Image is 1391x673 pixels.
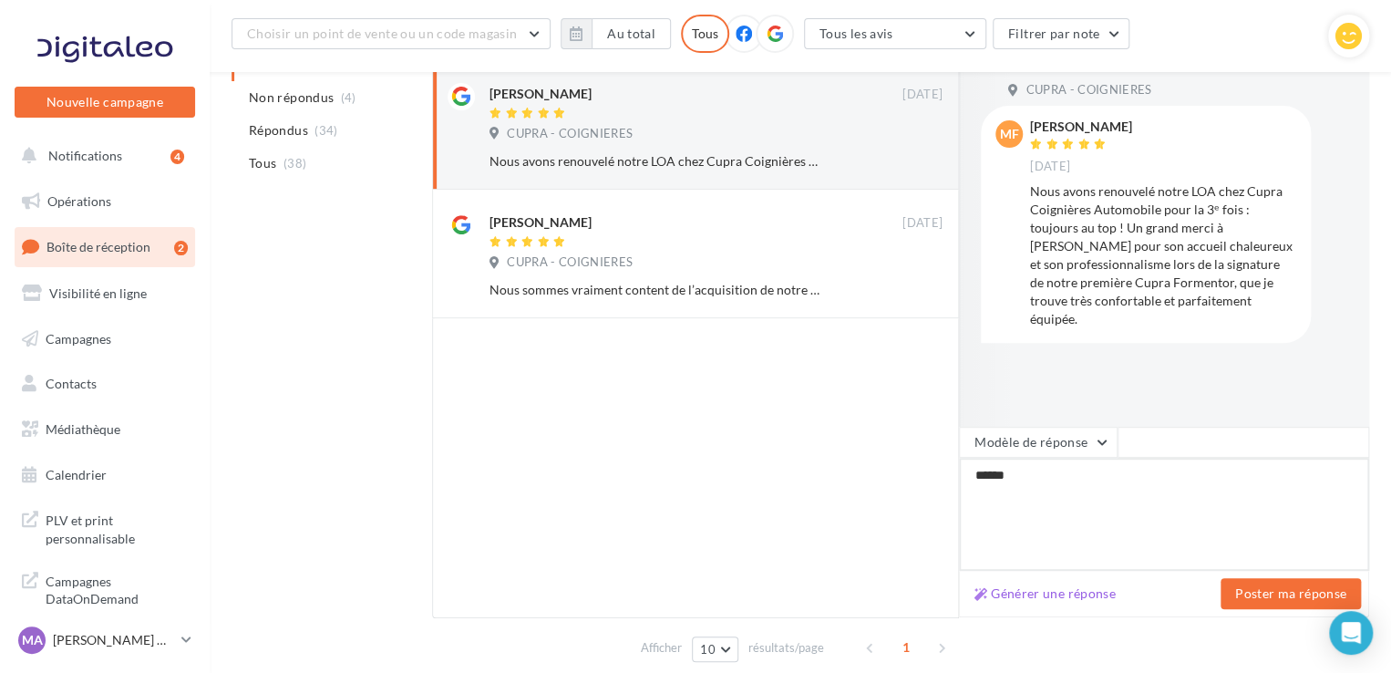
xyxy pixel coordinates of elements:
[561,18,671,49] button: Au total
[11,320,199,358] a: Campagnes
[46,376,97,391] span: Contacts
[249,88,334,107] span: Non répondus
[15,87,195,118] button: Nouvelle campagne
[489,85,592,103] div: [PERSON_NAME]
[748,639,824,657] span: résultats/page
[46,467,107,482] span: Calendrier
[46,508,188,547] span: PLV et print personnalisable
[959,427,1118,458] button: Modèle de réponse
[46,239,150,254] span: Boîte de réception
[11,182,199,221] a: Opérations
[48,148,122,163] span: Notifications
[891,633,921,662] span: 1
[1025,82,1151,98] span: CUPRA - COIGNIERES
[700,642,716,657] span: 10
[592,18,671,49] button: Au total
[46,330,111,346] span: Campagnes
[11,410,199,449] a: Médiathèque
[1030,182,1296,328] div: Nous avons renouvelé notre LOA chez Cupra Coignières Automobile pour la 3ᵉ fois : toujours au top...
[681,15,729,53] div: Tous
[11,456,199,494] a: Calendrier
[11,227,199,266] a: Boîte de réception2
[170,150,184,164] div: 4
[314,123,337,138] span: (34)
[341,90,356,105] span: (4)
[53,631,174,649] p: [PERSON_NAME] CANALES
[283,156,306,171] span: (38)
[819,26,893,41] span: Tous les avis
[1030,159,1070,175] span: [DATE]
[1000,125,1019,143] span: MF
[489,213,592,232] div: [PERSON_NAME]
[11,562,199,616] a: Campagnes DataOnDemand
[1221,578,1361,609] button: Poster ma réponse
[46,421,120,437] span: Médiathèque
[11,501,199,554] a: PLV et print personnalisable
[967,583,1123,605] button: Générer une réponse
[46,569,188,608] span: Campagnes DataOnDemand
[641,639,682,657] span: Afficher
[11,274,199,313] a: Visibilité en ligne
[804,18,986,49] button: Tous les avis
[902,87,943,103] span: [DATE]
[49,285,147,301] span: Visibilité en ligne
[249,121,308,140] span: Répondus
[11,137,191,175] button: Notifications 4
[15,623,195,657] a: MA [PERSON_NAME] CANALES
[1030,120,1132,133] div: [PERSON_NAME]
[22,631,43,649] span: MA
[47,193,111,209] span: Opérations
[489,152,824,171] div: Nous avons renouvelé notre LOA chez Cupra Coignières Automobile pour la 3ᵉ fois : toujours au top...
[692,637,738,662] button: 10
[507,126,633,142] span: CUPRA - COIGNIERES
[507,254,633,271] span: CUPRA - COIGNIERES
[174,241,188,255] div: 2
[489,281,824,299] div: Nous sommes vraiment content de l’acquisition de notre Cupra. Nous sommes à notre 3eme voiture ch...
[232,18,551,49] button: Choisir un point de vente ou un code magasin
[249,154,276,172] span: Tous
[902,215,943,232] span: [DATE]
[247,26,517,41] span: Choisir un point de vente ou un code magasin
[993,18,1130,49] button: Filtrer par note
[1329,611,1373,655] div: Open Intercom Messenger
[11,365,199,403] a: Contacts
